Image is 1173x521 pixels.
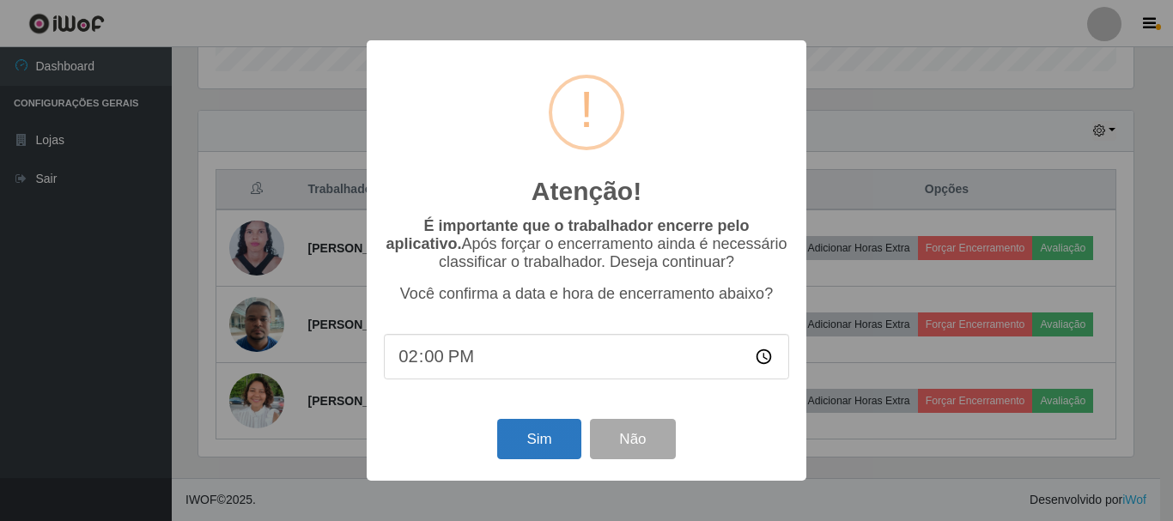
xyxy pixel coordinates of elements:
[384,217,789,271] p: Após forçar o encerramento ainda é necessário classificar o trabalhador. Deseja continuar?
[386,217,749,252] b: É importante que o trabalhador encerre pelo aplicativo.
[590,419,675,459] button: Não
[497,419,580,459] button: Sim
[532,176,641,207] h2: Atenção!
[384,285,789,303] p: Você confirma a data e hora de encerramento abaixo?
